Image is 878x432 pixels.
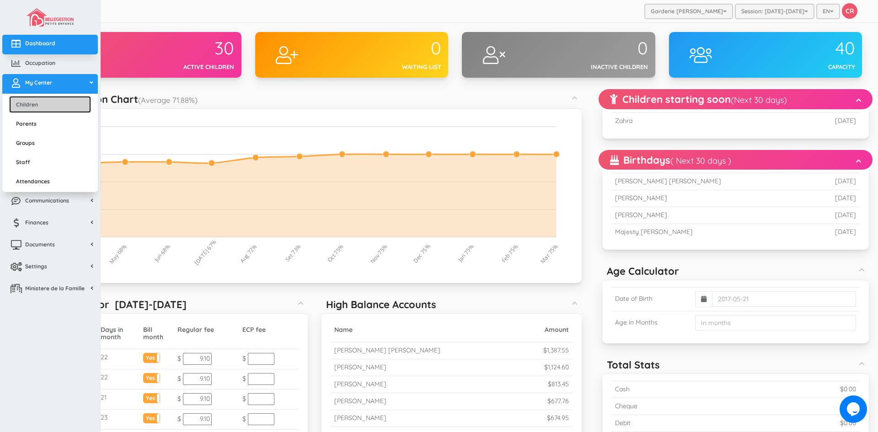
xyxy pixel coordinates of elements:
[9,173,91,190] a: Attendances
[9,134,91,151] a: Groups
[727,112,860,129] td: [DATE]
[548,380,569,388] small: $813.45
[2,35,98,54] a: Dashboard
[107,243,128,266] tspan: May 68%
[177,354,181,363] span: $
[193,238,218,266] tspan: [DATE] 67%
[242,374,246,383] span: $
[284,243,303,263] tspan: Set 73%
[177,326,235,333] h5: Regular fee
[334,346,440,354] small: [PERSON_NAME] [PERSON_NAME]
[177,374,181,383] span: $
[2,258,98,277] a: Settings
[177,395,181,403] span: $
[2,214,98,234] a: Finances
[53,299,187,310] h5: Invoices for [DATE]-[DATE]
[670,155,731,166] small: ( Next 30 days )
[326,63,441,71] div: Waiting list
[544,363,569,371] small: $1,124.60
[326,39,441,58] div: 0
[740,39,855,58] div: 40
[242,395,246,403] span: $
[533,39,648,58] div: 0
[9,96,91,113] a: Children
[27,8,73,27] img: image
[326,299,436,310] h5: High Balance Accounts
[734,415,860,432] td: $0.00
[734,398,860,415] td: $0.00
[810,173,860,190] td: [DATE]
[611,190,810,207] td: [PERSON_NAME]
[144,414,160,421] label: Yes
[412,242,432,264] tspan: Dec 75%
[25,79,52,86] span: My Center
[2,236,98,256] a: Documents
[144,373,160,380] label: Yes
[97,410,139,430] td: 23
[695,315,856,331] input: In months
[610,94,787,105] h5: Children starting soon
[611,112,727,129] td: Zahra
[810,224,860,240] td: [DATE]
[2,54,98,74] a: Occupation
[607,266,679,277] h5: Age Calculator
[25,197,69,204] span: Communications
[9,154,91,171] a: Staff
[119,63,235,71] div: Active children
[101,326,136,341] h5: Days in month
[144,353,160,360] label: Yes
[143,326,170,341] h5: Bill month
[242,415,246,423] span: $
[334,380,386,388] small: [PERSON_NAME]
[334,397,386,405] small: [PERSON_NAME]
[712,291,856,307] input: 2017-05-21
[97,349,139,369] td: 22
[611,207,810,224] td: [PERSON_NAME]
[810,207,860,224] td: [DATE]
[2,280,98,299] a: Ministere de la Famille
[334,326,514,333] h5: Name
[53,94,198,105] h5: Occupation Chart
[547,414,569,422] small: $674.95
[611,287,691,311] td: Date of Birth
[607,359,660,370] h5: Total Stats
[177,415,181,423] span: $
[2,74,98,94] a: My Center
[25,39,55,47] span: Dashboard
[547,397,569,405] small: $677.76
[611,311,691,334] td: Age in Months
[611,173,810,190] td: [PERSON_NAME] [PERSON_NAME]
[25,219,48,226] span: Finances
[611,415,734,432] td: Debit
[334,414,386,422] small: [PERSON_NAME]
[25,284,85,292] span: Ministere de la Famille
[334,363,386,371] small: [PERSON_NAME]
[810,190,860,207] td: [DATE]
[97,369,139,389] td: 22
[539,243,559,265] tspan: Mar 75%
[610,155,731,165] h5: Birthdays
[456,243,475,263] tspan: Jan 75%
[611,224,810,240] td: Majesty [PERSON_NAME]
[25,59,55,67] span: Occupation
[611,398,734,415] td: Cheque
[326,243,345,264] tspan: Oct 75%
[238,243,259,265] tspan: Aug 72%
[500,243,519,264] tspan: Feb 75%
[25,262,47,270] span: Settings
[242,354,246,363] span: $
[740,63,855,71] div: Capacity
[611,381,734,398] td: Cash
[2,192,98,212] a: Communications
[242,326,295,333] h5: ECP fee
[25,240,55,248] span: Documents
[533,63,648,71] div: Inactive children
[144,394,160,400] label: Yes
[369,243,389,265] tspan: Nov 75%
[119,39,235,58] div: 30
[97,389,139,410] td: 21
[731,95,787,105] small: (Next 30 days)
[152,243,171,263] tspan: Jun 68%
[543,346,569,354] small: $1,387.55
[522,326,569,333] h5: Amount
